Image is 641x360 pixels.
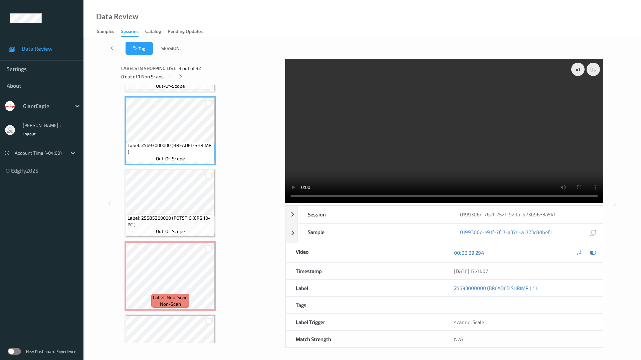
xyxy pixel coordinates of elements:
[444,314,603,330] div: scannerScale
[156,83,185,89] span: out-of-scope
[460,229,552,238] a: 0199306c-e91f-7f17-a374-a1773c84bef1
[145,27,168,36] a: Catalog
[285,206,603,223] div: Session0199306c-76a1-752f-92da-b73b9633a541
[126,42,153,55] button: Tag
[454,268,593,274] div: [DATE] 17:41:07
[286,243,444,262] div: Video
[128,142,213,155] span: Label: 25693000000 (BREADED SHRIMP )
[128,215,213,228] span: Label: 25685200000 (POTSTICKERS 10-PC )
[156,155,185,162] span: out-of-scope
[454,285,531,291] a: 25693000000 (BREADED SHRIMP )
[444,331,603,347] div: N/A
[97,28,114,36] div: Samples
[179,65,201,72] span: 3 out of 32
[168,27,209,36] a: Pending Updates
[145,28,161,36] div: Catalog
[285,223,603,243] div: Sample0199306c-e91f-7f17-a374-a1773c84bef1
[587,63,600,76] div: 0 s
[298,206,450,223] div: Session
[121,27,145,37] a: Sessions
[156,228,185,235] span: out-of-scope
[286,314,444,330] div: Label Trigger
[153,294,188,301] span: Label: Non-Scan
[286,263,444,279] div: Timestamp
[121,72,280,81] div: 0 out of 1 Non Scans
[168,28,203,36] div: Pending Updates
[161,45,181,52] span: Session:
[286,331,444,347] div: Match Strength
[286,280,444,296] div: Label
[160,301,181,307] span: non-scan
[286,297,444,313] div: Tags
[121,28,139,37] div: Sessions
[571,63,585,76] div: x 1
[454,249,484,256] a: 00:00:29.294
[298,224,450,243] div: Sample
[121,65,176,72] span: Labels in shopping list:
[450,206,603,223] div: 0199306c-76a1-752f-92da-b73b9633a541
[96,13,138,20] div: Data Review
[97,27,121,36] a: Samples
